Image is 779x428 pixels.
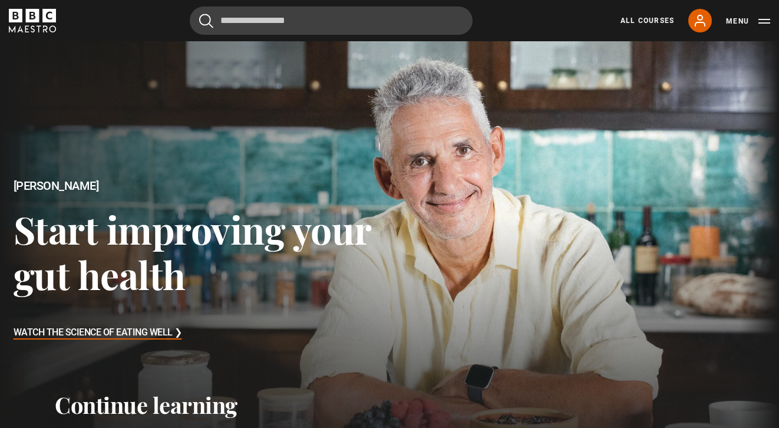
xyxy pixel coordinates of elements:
h3: Start improving your gut health [14,206,390,298]
h3: Watch The Science of Eating Well ❯ [14,324,182,342]
button: Toggle navigation [726,15,770,27]
input: Search [190,6,473,35]
svg: BBC Maestro [9,9,56,32]
h2: [PERSON_NAME] [14,179,390,193]
h2: Continue learning [55,391,724,419]
a: All Courses [620,15,674,26]
button: Submit the search query [199,14,213,28]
